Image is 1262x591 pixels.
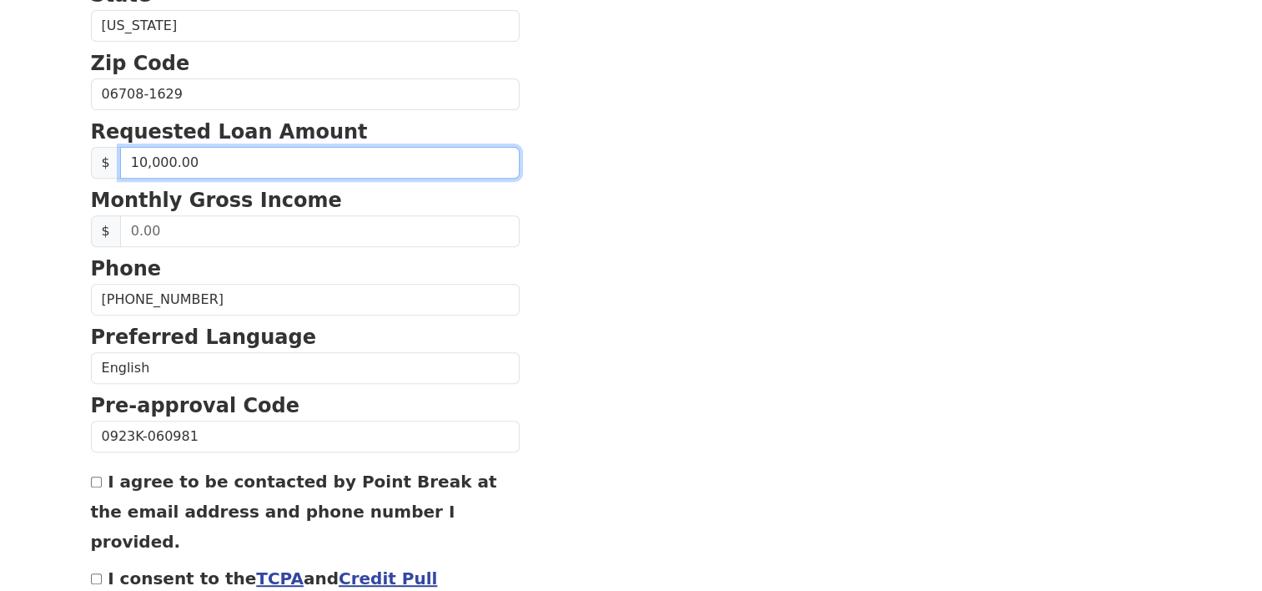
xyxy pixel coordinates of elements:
[120,215,520,247] input: 0.00
[91,120,368,144] strong: Requested Loan Amount
[91,52,190,75] strong: Zip Code
[120,147,520,179] input: 0.00
[91,326,316,349] strong: Preferred Language
[91,472,497,552] label: I agree to be contacted by Point Break at the email address and phone number I provided.
[91,394,300,417] strong: Pre-approval Code
[91,185,520,215] p: Monthly Gross Income
[91,78,520,110] input: Zip Code
[91,147,121,179] span: $
[91,257,162,280] strong: Phone
[91,284,520,316] input: Phone
[256,568,304,588] a: TCPA
[91,215,121,247] span: $
[91,421,520,452] input: Pre-approval Code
